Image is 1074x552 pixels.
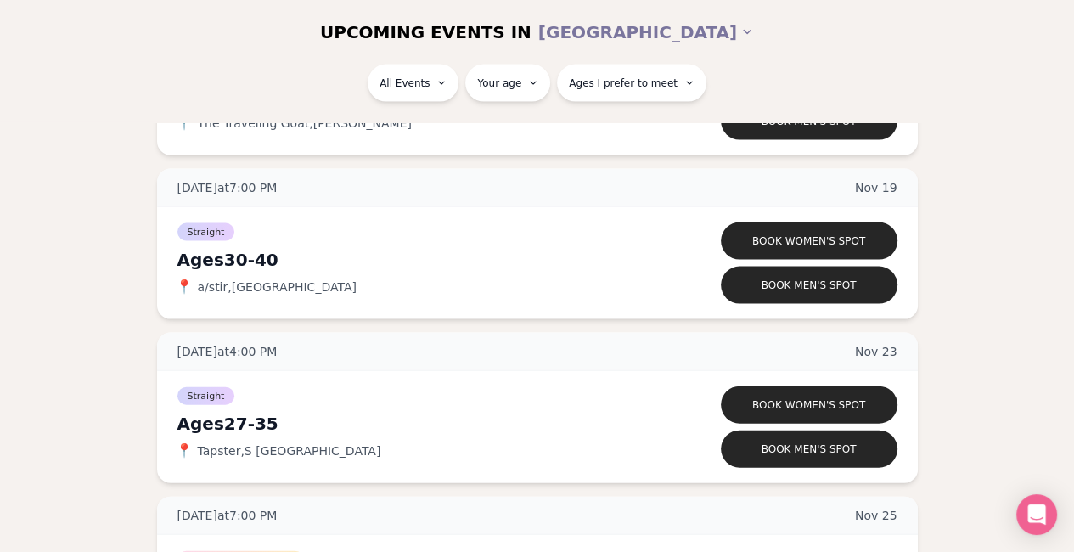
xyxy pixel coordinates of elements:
span: 📍 [177,280,191,294]
span: Tapster , S [GEOGRAPHIC_DATA] [198,442,381,459]
span: Ages I prefer to meet [569,76,678,90]
button: Your age [465,65,550,102]
button: Book women's spot [721,222,897,260]
span: [DATE] at 7:00 PM [177,507,278,524]
span: Straight [177,387,235,405]
span: [DATE] at 4:00 PM [177,343,278,360]
span: All Events [380,76,430,90]
span: a/stir , [GEOGRAPHIC_DATA] [198,279,357,296]
button: Book men's spot [721,267,897,304]
div: Ages 30-40 [177,248,656,272]
span: [DATE] at 7:00 PM [177,179,278,196]
span: Your age [477,76,521,90]
span: 📍 [177,444,191,458]
span: Straight [177,223,235,241]
div: Open Intercom Messenger [1016,494,1057,535]
span: UPCOMING EVENTS IN [320,20,531,44]
span: The Traveling Goat , [PERSON_NAME] [198,115,412,132]
span: Nov 19 [855,179,897,196]
button: All Events [368,65,458,102]
button: [GEOGRAPHIC_DATA] [538,14,754,51]
button: Book women's spot [721,386,897,424]
div: Ages 27-35 [177,412,656,436]
button: Ages I prefer to meet [557,65,706,102]
span: 📍 [177,116,191,130]
button: Book men's spot [721,431,897,468]
span: Nov 25 [855,507,897,524]
span: Nov 23 [855,343,897,360]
